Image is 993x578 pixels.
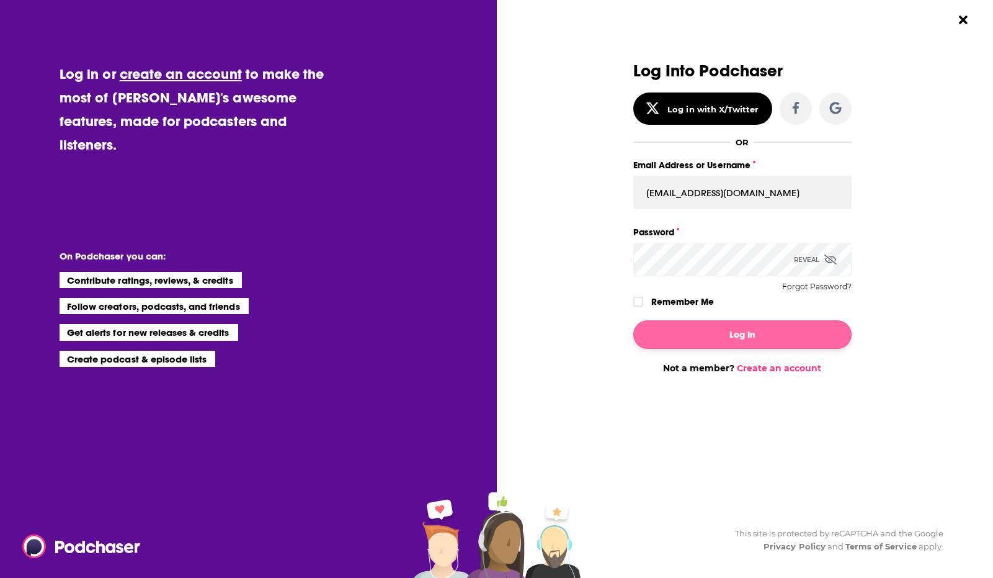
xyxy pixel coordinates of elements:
[764,541,826,551] a: Privacy Policy
[60,298,249,314] li: Follow creators, podcasts, and friends
[120,65,242,83] a: create an account
[633,320,852,349] button: Log In
[633,62,852,80] h3: Log Into Podchaser
[794,243,837,276] div: Reveal
[633,157,852,173] label: Email Address or Username
[725,527,943,553] div: This site is protected by reCAPTCHA and the Google and apply.
[22,535,131,558] a: Podchaser - Follow, Share and Rate Podcasts
[60,351,215,367] li: Create podcast & episode lists
[60,324,238,340] li: Get alerts for new releases & credits
[737,363,821,374] a: Create an account
[633,224,852,240] label: Password
[782,282,852,291] button: Forgot Password?
[651,294,714,310] label: Remember Me
[845,541,917,551] a: Terms of Service
[633,363,852,374] div: Not a member?
[736,137,749,147] div: OR
[667,104,759,114] div: Log in with X/Twitter
[60,272,242,288] li: Contribute ratings, reviews, & credits
[951,8,975,32] button: Close Button
[633,176,852,209] input: Email Address or Username
[60,250,308,262] li: On Podchaser you can:
[633,93,772,125] button: Log in with X/Twitter
[22,535,141,558] img: Podchaser - Follow, Share and Rate Podcasts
